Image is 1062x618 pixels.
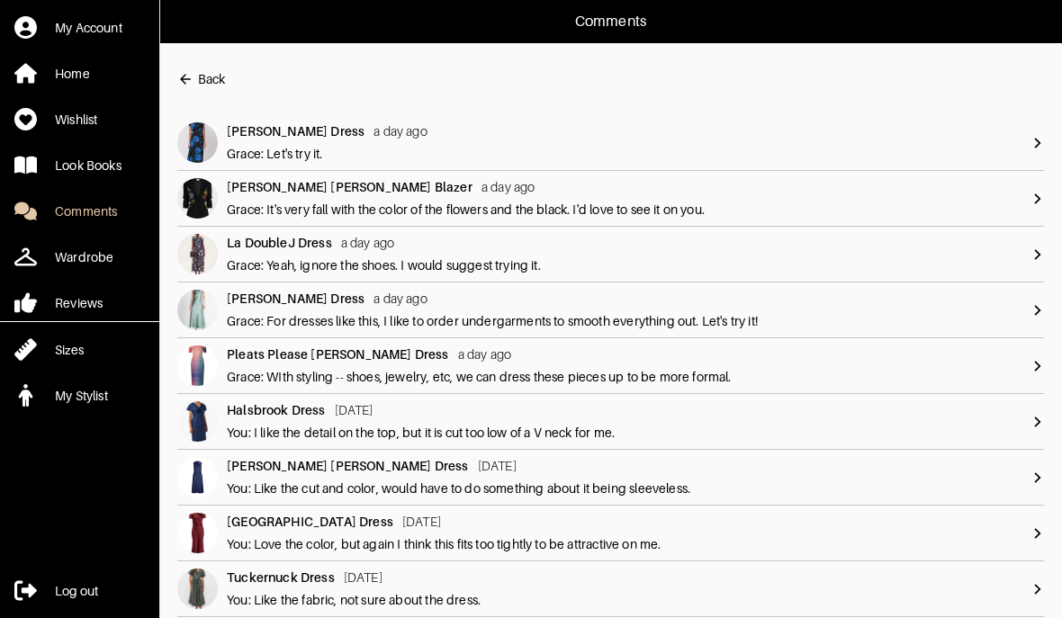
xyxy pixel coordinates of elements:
[177,234,218,274] img: avatar
[55,582,98,600] div: Log out
[227,457,469,475] div: [PERSON_NAME] [PERSON_NAME] Dress
[177,401,218,442] img: avatar
[55,294,103,312] div: Reviews
[227,368,1031,386] div: Grace: WIth styling -- shoes, jewelry, etc, we can dress these pieces up to be more formal.
[177,561,1044,617] a: avatarTuckernuck Dress[DATE]You: Like the fabric, not sure about the dress.
[227,424,1031,442] div: You: I like the detail on the top, but it is cut too low of a V neck for me.
[177,115,1044,171] a: avatar[PERSON_NAME] Dressa day agoGrace: Let's try it.
[177,178,218,219] img: avatar
[177,290,218,330] img: avatar
[373,122,427,140] div: a day ago
[55,341,84,359] div: Sizes
[177,506,1044,561] a: avatar[GEOGRAPHIC_DATA] Dress[DATE]You: Love the color, but again I think this fits too tightly t...
[55,65,90,83] div: Home
[55,111,97,129] div: Wishlist
[227,145,1031,163] div: Grace: Let's try it.
[227,256,1031,274] div: Grace: Yeah, ignore the shoes. I would suggest trying it.
[55,19,122,37] div: My Account
[177,457,218,497] img: avatar
[227,479,1031,497] div: You: Like the cut and color, would have to do something about it being sleeveless.
[227,591,1031,609] div: You: Like the fabric, not sure about the dress.
[373,290,427,308] div: a day ago
[478,457,517,475] div: [DATE]
[55,387,108,405] div: My Stylist
[177,61,225,97] button: Back
[177,450,1044,506] a: avatar[PERSON_NAME] [PERSON_NAME] Dress[DATE]You: Like the cut and color, would have to do someth...
[227,290,364,308] div: [PERSON_NAME] Dress
[177,282,1044,338] a: avatar[PERSON_NAME] Dressa day agoGrace: For dresses like this, I like to order undergarments to ...
[344,569,382,587] div: [DATE]
[177,569,218,609] img: avatar
[227,122,364,140] div: [PERSON_NAME] Dress
[177,394,1044,450] a: avatarHalsbrook Dress[DATE]You: I like the detail on the top, but it is cut too low of a V neck f...
[227,345,449,363] div: Pleats Please [PERSON_NAME] Dress
[227,569,335,587] div: Tuckernuck Dress
[575,11,646,32] p: Comments
[177,122,218,163] img: avatar
[335,401,373,419] div: [DATE]
[55,202,117,220] div: Comments
[177,227,1044,282] a: avatarLa DoubleJ Dressa day agoGrace: Yeah, ignore the shoes. I would suggest trying it.
[227,201,1031,219] div: Grace: It's very fall with the color of the flowers and the black. I'd love to see it on you.
[177,345,218,386] img: avatar
[55,157,121,175] div: Look Books
[198,70,225,88] div: Back
[458,345,512,363] div: a day ago
[227,178,472,196] div: [PERSON_NAME] [PERSON_NAME] Blazer
[227,234,332,252] div: La DoubleJ Dress
[177,171,1044,227] a: avatar[PERSON_NAME] [PERSON_NAME] Blazera day agoGrace: It's very fall with the color of the flow...
[177,338,1044,394] a: avatarPleats Please [PERSON_NAME] Dressa day agoGrace: WIth styling -- shoes, jewelry, etc, we ca...
[227,535,1031,553] div: You: Love the color, but again I think this fits too tightly to be attractive on me.
[227,312,1031,330] div: Grace: For dresses like this, I like to order undergarments to smooth everything out. Let's try it!
[481,178,535,196] div: a day ago
[227,401,326,419] div: Halsbrook Dress
[402,513,441,531] div: [DATE]
[341,234,395,252] div: a day ago
[55,248,113,266] div: Wardrobe
[177,513,218,553] img: avatar
[227,513,393,531] div: [GEOGRAPHIC_DATA] Dress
